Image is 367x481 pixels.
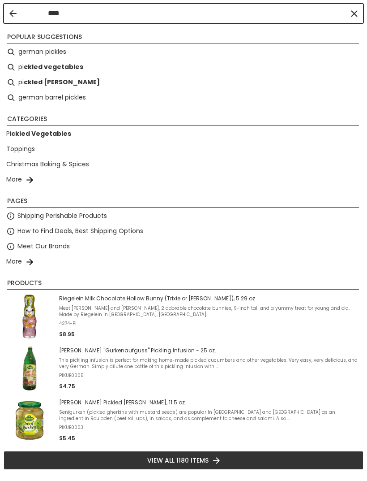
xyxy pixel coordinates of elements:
a: Shipping Perishable Products [17,211,107,221]
span: [PERSON_NAME] "Gurkenaufguss" Pickling Infusion - 25 oz. [59,347,360,354]
span: Meet [PERSON_NAME] and [PERSON_NAME], 2 adorable chocolate bunnies, 9-inch tall and a yummy treat... [59,305,360,318]
li: Meet Our Brands [4,239,363,254]
li: Toppings [4,142,363,157]
li: Products [7,278,359,290]
span: $5.45 [59,434,75,442]
b: ckled vegetables [24,62,83,72]
li: Pickled Vegetables [4,126,363,142]
span: Riegelein Milk Chocolate Hollow Bunny (Trixie or [PERSON_NAME]), 5.29 oz [59,295,360,302]
span: 4274-PI [59,321,360,327]
span: PIKUE0005 [59,373,360,379]
a: How to Find Deals, Best Shipping Options [17,226,143,236]
a: Toppings [6,144,35,154]
li: More [4,254,363,269]
li: german barrel pickles [4,90,363,105]
img: Riegelein Choco Bunny Trixie [7,294,52,339]
li: Popular suggestions [7,32,359,43]
li: Shipping Perishable Products [4,208,363,224]
a: Pickled Vegetables [6,129,71,139]
button: Back [9,10,17,17]
a: Christmas Baking & Spices [6,159,89,169]
a: [PERSON_NAME] "Gurkenaufguss" Pickling Infusion - 25 oz.This pickling infusion is perfect for mak... [7,346,360,391]
span: Senfgurken (pickled gherkins with mustard seeds) are popular In [GEOGRAPHIC_DATA] and [GEOGRAPHIC... [59,409,360,422]
li: Kuehne "Gurkenaufguss" Pickling Infusion - 25 oz. [4,342,363,394]
a: [PERSON_NAME] Pickled [PERSON_NAME], 11.5 oz.Senfgurken (pickled gherkins with mustard seeds) are... [7,398,360,443]
a: Riegelein Choco Bunny TrixieRiegelein Milk Chocolate Hollow Bunny (Trixie or [PERSON_NAME]), 5.29... [7,294,360,339]
button: Clear [350,9,358,18]
span: PIKUE0003 [59,425,360,431]
li: german pickles [4,44,363,60]
span: This pickling infusion is perfect for making home-made pickled cucumbers and other vegetables. Ve... [59,357,360,370]
li: Categories [7,114,359,126]
li: pickled herring [4,75,363,90]
span: [PERSON_NAME] Pickled [PERSON_NAME], 11.5 oz. [59,399,360,406]
span: $4.75 [59,382,75,390]
li: Kuehne Pickled Mustard Gherkins, 11.5 oz. [4,394,363,446]
li: Christmas Baking & Spices [4,157,363,172]
li: More [4,172,363,187]
b: ckled Vegetables [11,129,71,138]
b: ckled [PERSON_NAME] [24,77,100,87]
li: Riegelein Milk Chocolate Hollow Bunny (Trixie or Felix), 5.29 oz [4,290,363,342]
li: pickled vegetables [4,60,363,75]
li: Pages [7,196,359,208]
li: View all 1180 items [4,451,363,470]
a: Meet Our Brands [17,241,70,251]
span: $8.95 [59,330,75,338]
span: View all 1180 items [147,455,209,465]
li: How to Find Deals, Best Shipping Options [4,224,363,239]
